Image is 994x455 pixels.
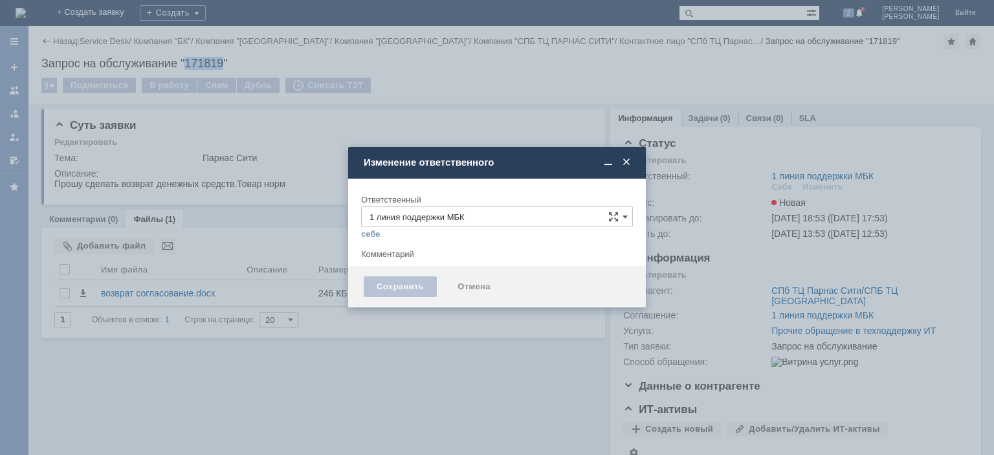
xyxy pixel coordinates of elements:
div: Комментарий [361,249,633,261]
div: Изменение ответственного [364,157,633,168]
div: Ответственный [361,195,630,204]
a: себе [361,229,381,239]
span: Сложная форма [608,212,619,222]
span: Свернуть (Ctrl + M) [602,157,615,168]
span: Закрыть [620,157,633,168]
